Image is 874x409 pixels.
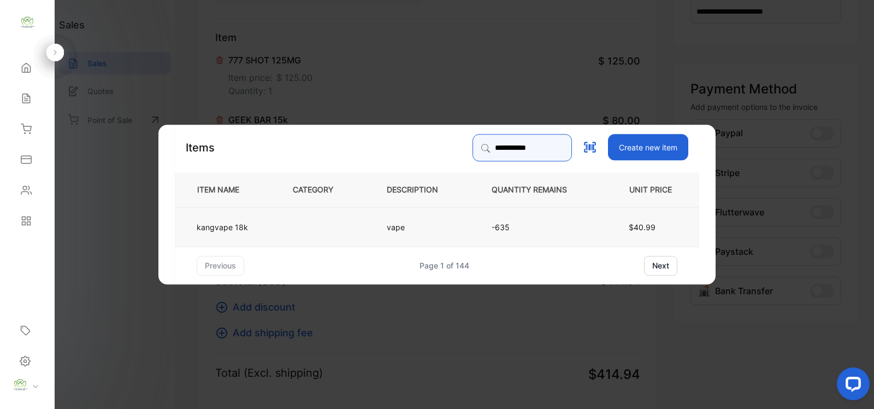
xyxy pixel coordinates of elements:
[621,184,681,196] p: UNIT PRICE
[193,184,257,196] p: ITEM NAME
[828,363,874,409] iframe: LiveChat chat widget
[12,377,28,393] img: profile
[629,223,655,232] span: $40.99
[644,256,677,276] button: next
[19,14,36,31] img: logo
[197,221,248,233] p: kangvape 18k
[492,221,584,233] p: -635
[492,184,584,196] p: QUANTITY REMAINS
[387,221,416,233] p: vape
[293,184,351,196] p: CATEGORY
[197,256,244,276] button: previous
[186,139,215,156] p: Items
[420,260,469,271] div: Page 1 of 144
[387,184,456,196] p: DESCRIPTION
[608,134,688,160] button: Create new item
